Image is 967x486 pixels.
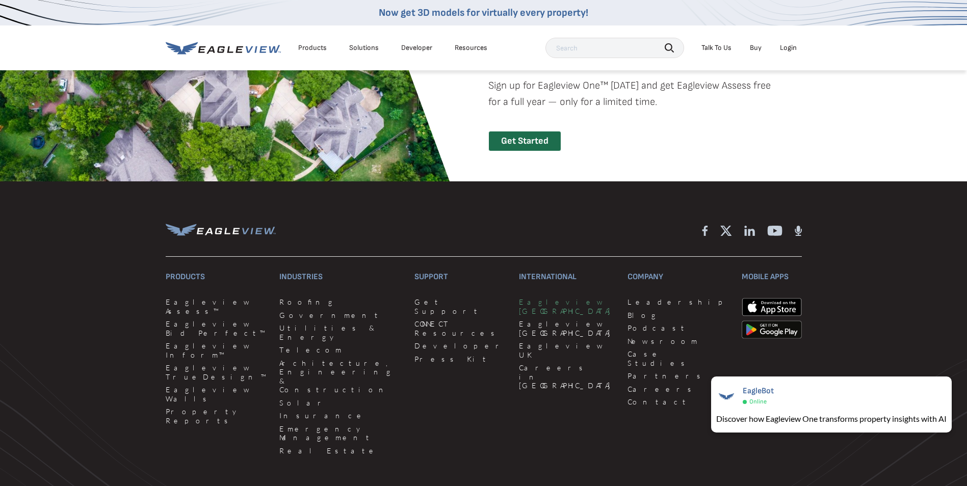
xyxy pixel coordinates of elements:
a: Roofing [279,298,402,307]
a: Contact [628,397,729,407]
a: Eagleview TrueDesign™ [166,363,267,381]
a: Property Reports [166,407,267,425]
p: Sign up for Eagleview One™ [DATE] and get Eagleview Assess free for a full year — only for a limi... [488,77,776,110]
div: Discover how Eagleview One transforms property insights with AI [716,413,947,425]
a: Case Studies [628,349,729,367]
a: Eagleview Assess™ [166,298,267,315]
h3: International [519,269,615,285]
a: Press Kit [414,355,507,364]
h3: Support [414,269,507,285]
input: Search [545,38,684,58]
a: Architecture, Engineering & Construction [279,359,402,394]
a: Insurance [279,411,402,420]
a: Blog [628,311,729,320]
a: Podcast [628,323,729,333]
a: Newsroom [628,337,729,346]
a: Eagleview [GEOGRAPHIC_DATA] [519,319,615,337]
h3: Mobile Apps [742,269,802,285]
span: EagleBot [743,386,774,396]
a: Real Estate [279,446,402,455]
a: Careers in [GEOGRAPHIC_DATA] [519,363,615,390]
a: Eagleview Inform™ [166,341,267,359]
a: Eagleview UK [519,341,615,359]
div: Talk To Us [701,43,731,52]
div: Get Started [488,131,561,152]
div: Login [780,43,797,52]
a: Government [279,311,402,320]
h3: Products [166,269,267,285]
a: Emergency Management [279,424,402,442]
h3: Industries [279,269,402,285]
a: Get Support [414,298,507,315]
a: Eagleview Walls [166,385,267,403]
a: Partners [628,371,729,381]
img: apple-app-store.png [742,298,802,316]
a: Eagleview [GEOGRAPHIC_DATA] [519,298,615,315]
a: Developer [414,341,507,350]
a: Leadership [628,298,729,307]
span: Online [749,398,767,406]
div: Solutions [349,43,379,52]
a: Solar [279,398,402,408]
div: Resources [455,43,487,52]
a: Developer [401,43,432,52]
img: google-play-store_b9643a.png [742,320,802,339]
a: Telecom [279,345,402,355]
a: Utilities & Energy [279,323,402,341]
h3: Company [628,269,729,285]
img: EagleBot [716,386,737,407]
a: CONNECT Resources [414,319,507,337]
div: Products [298,43,327,52]
a: Eagleview Bid Perfect™ [166,319,267,337]
a: Now get 3D models for virtually every property! [379,7,588,19]
a: Buy [750,43,762,52]
a: Careers [628,385,729,394]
